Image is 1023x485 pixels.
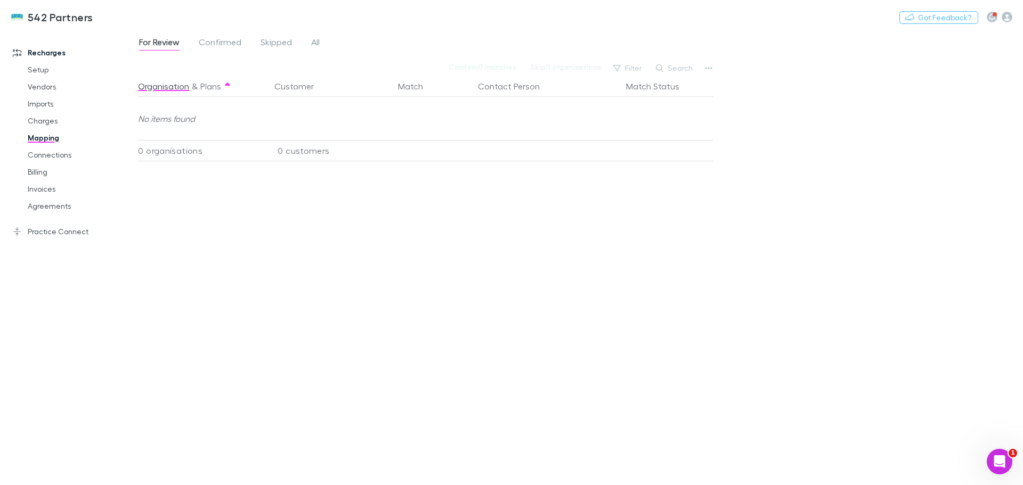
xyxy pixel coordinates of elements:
[28,11,93,23] h3: 542 Partners
[261,37,292,51] span: Skipped
[17,163,144,180] a: Billing
[398,76,436,97] button: Match
[2,223,144,240] a: Practice Connect
[2,44,144,61] a: Recharges
[11,11,23,23] img: 542 Partners's Logo
[987,449,1012,474] iframe: Intercom live chat
[17,129,144,146] a: Mapping
[311,37,320,51] span: All
[200,76,221,97] button: Plans
[17,112,144,129] a: Charges
[138,76,189,97] button: Organisation
[266,140,394,161] div: 0 customers
[139,37,180,51] span: For Review
[4,4,100,30] a: 542 Partners
[138,97,708,140] div: No items found
[899,11,978,24] button: Got Feedback?
[17,61,144,78] a: Setup
[17,146,144,163] a: Connections
[17,78,144,95] a: Vendors
[651,62,699,75] button: Search
[608,62,648,75] button: Filter
[17,95,144,112] a: Imports
[17,198,144,215] a: Agreements
[138,140,266,161] div: 0 organisations
[274,76,327,97] button: Customer
[626,76,692,97] button: Match Status
[1009,449,1017,457] span: 1
[523,61,608,73] button: Skip0 organisations
[138,76,262,97] div: &
[442,61,523,73] button: Confirm0 matches
[478,76,553,97] button: Contact Person
[17,180,144,198] a: Invoices
[199,37,241,51] span: Confirmed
